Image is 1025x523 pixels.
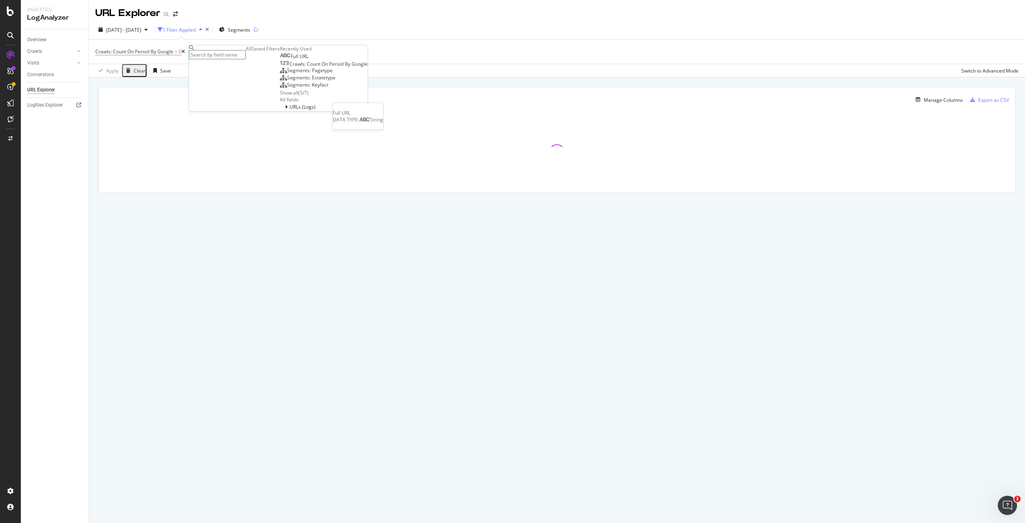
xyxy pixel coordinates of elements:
a: URL Explorer [27,86,83,94]
a: Crawls [27,47,75,56]
iframe: Intercom live chat [998,496,1017,515]
div: Conversions [27,71,54,79]
a: Conversions [27,71,83,79]
button: Switch to Advanced Mode [958,64,1019,77]
span: > [175,48,177,55]
span: String [370,116,383,123]
span: DATA TYPE: [333,116,359,123]
a: Visits [27,59,75,67]
span: 1 [1014,496,1021,502]
button: Segments [216,23,253,36]
span: Segments [228,26,250,33]
div: Analytics [27,6,82,13]
div: Clear [134,67,146,74]
span: URLs (Logs) [289,103,316,110]
button: Add Filter [185,47,217,57]
span: Full URL [291,53,308,60]
span: Crawls: Count On Period By Google [95,48,173,55]
div: Save [160,67,171,74]
div: Overview [27,36,46,44]
div: Visits [27,59,39,67]
div: ( 5 / 7 ) [298,89,309,96]
input: Search by field name [189,50,246,59]
div: 1 Filter Applied [163,26,196,33]
div: URL Explorer [95,6,160,20]
button: [DATE] - [DATE] [95,23,151,36]
div: Saved Filters [251,45,280,52]
div: arrow-right-arrow-left [173,11,178,17]
span: Segments: Pagetype [287,67,333,74]
div: Manage Columns [924,97,963,103]
div: Recently Used [280,45,368,52]
div: Full URL [333,109,383,116]
span: Segments: Keyfact [287,81,328,88]
button: Clear [122,64,147,77]
div: times [205,27,209,32]
div: Logfiles Explorer [27,101,63,109]
div: URL Explorer [27,86,55,94]
a: Logfiles Explorer [27,101,83,109]
a: Overview [27,36,83,44]
span: 0 [179,46,181,57]
div: Export as CSV [978,97,1009,103]
div: Apply [106,67,119,74]
button: Manage Columns [912,95,963,105]
span: Segments: Estatetype [287,74,336,81]
button: 1 Filter Applied [158,23,205,36]
button: Apply [95,64,119,77]
div: All [246,45,251,52]
button: Export as CSV [967,93,1009,106]
button: Save [150,64,171,77]
div: All fields [280,96,368,103]
div: SL [163,10,170,18]
div: Switch to Advanced Mode [961,67,1019,74]
span: Crawls: Count On Period By Google [289,61,368,67]
span: [DATE] - [DATE] [106,26,141,33]
div: LogAnalyzer [27,13,82,22]
div: Crawls [27,47,42,56]
div: Show all [280,89,298,96]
